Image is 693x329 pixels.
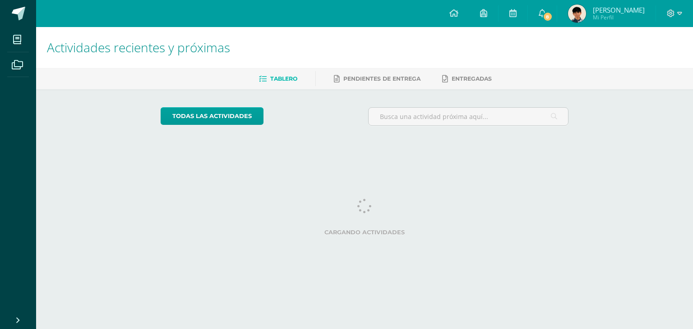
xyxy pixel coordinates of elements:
[542,12,552,22] span: 8
[568,5,586,23] img: f76073ca312b03dd87f23b6b364bf11e.png
[593,14,645,21] span: Mi Perfil
[161,107,263,125] a: todas las Actividades
[270,75,297,82] span: Tablero
[593,5,645,14] span: [PERSON_NAME]
[343,75,420,82] span: Pendientes de entrega
[47,39,230,56] span: Actividades recientes y próximas
[452,75,492,82] span: Entregadas
[259,72,297,86] a: Tablero
[161,229,569,236] label: Cargando actividades
[442,72,492,86] a: Entregadas
[369,108,568,125] input: Busca una actividad próxima aquí...
[334,72,420,86] a: Pendientes de entrega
